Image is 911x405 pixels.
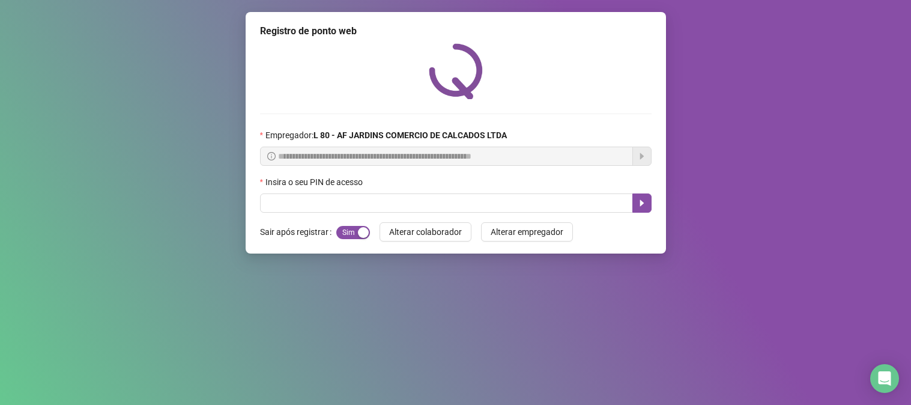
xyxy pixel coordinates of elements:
div: Registro de ponto web [260,24,652,38]
span: Alterar colaborador [389,225,462,239]
span: Empregador : [265,129,507,142]
span: caret-right [637,198,647,208]
span: Alterar empregador [491,225,563,239]
div: Open Intercom Messenger [870,364,899,393]
button: Alterar empregador [481,222,573,242]
button: Alterar colaborador [380,222,471,242]
label: Insira o seu PIN de acesso [260,175,371,189]
span: info-circle [267,152,276,160]
strong: L 80 - AF JARDINS COMERCIO DE CALCADOS LTDA [313,130,507,140]
label: Sair após registrar [260,222,336,242]
img: QRPoint [429,43,483,99]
